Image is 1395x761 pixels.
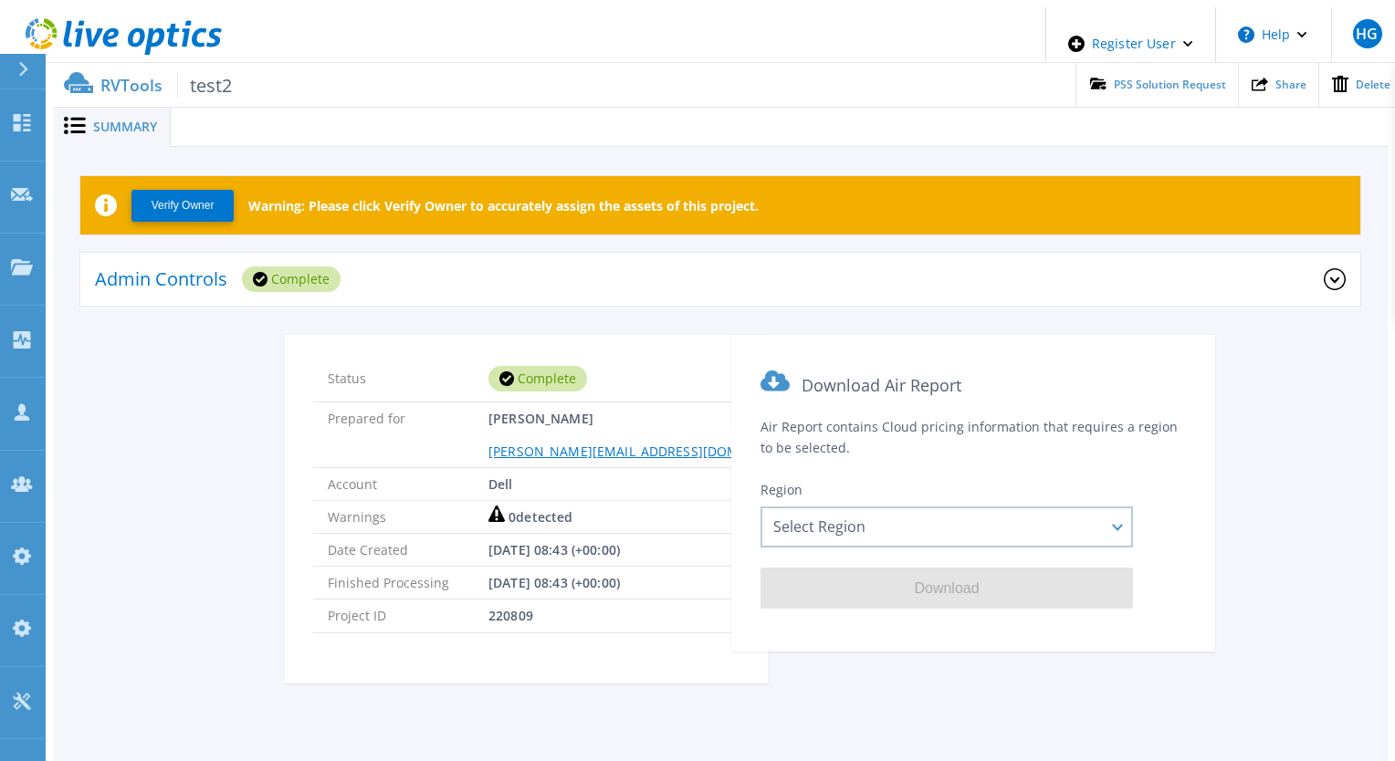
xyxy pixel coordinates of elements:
div: Select Region [760,506,1133,547]
span: [PERSON_NAME] [488,402,810,466]
span: Download Air Report [802,374,961,396]
span: Region [760,481,802,498]
span: Dell [488,468,513,500]
div: 0 detected [488,501,572,534]
span: Project ID [328,599,488,631]
div: Register User [1046,7,1215,80]
span: Warnings [328,501,488,533]
span: Date Created [328,534,488,566]
span: Status [328,362,488,394]
span: [DATE] 08:43 (+00:00) [488,534,620,566]
p: RVTools [100,73,232,98]
div: Complete [488,366,587,391]
button: Download [760,568,1133,609]
span: Air Report contains Cloud pricing information that requires a region to be selected. [760,418,1178,456]
span: Prepared for [328,402,488,466]
span: Delete [1356,79,1390,90]
button: Verify Owner [131,190,234,222]
p: Admin Controls [95,270,227,288]
span: test2 [177,73,232,98]
span: Summary [93,120,157,133]
span: Share [1275,79,1306,90]
a: [PERSON_NAME][EMAIL_ADDRESS][DOMAIN_NAME] [488,443,810,460]
span: HG [1356,26,1378,41]
p: Warning: Please click Verify Owner to accurately assign the assets of this project. [248,197,759,214]
span: [DATE] 08:43 (+00:00) [488,567,620,599]
span: Finished Processing [328,567,488,599]
div: Complete [242,266,341,292]
span: 220809 [488,599,533,631]
span: Account [328,468,488,500]
button: Help [1216,7,1330,62]
span: PSS Solution Request [1114,79,1226,90]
